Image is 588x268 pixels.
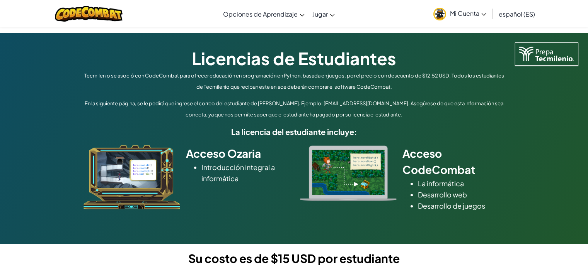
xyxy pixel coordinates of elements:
li: Desarrollo web [418,189,505,200]
span: Opciones de Aprendizaje [223,10,298,18]
img: avatar [433,8,446,20]
li: Desarrollo de juegos [418,200,505,211]
img: ozaria_acodus.png [84,145,180,209]
p: Tecmilenio se asoció con CodeCombat para ofrecer educación en programación en Python, basada en j... [82,70,507,93]
img: Tecmilenio logo [515,42,578,66]
span: Mi Cuenta [450,9,486,17]
h2: Acceso CodeCombat [402,145,505,178]
span: Jugar [312,10,328,18]
a: Jugar [308,3,339,24]
h5: La licencia del estudiante incluye: [82,126,507,138]
h1: Licencias de Estudiantes [82,46,507,70]
img: CodeCombat logo [55,6,123,22]
h2: Acceso Ozaria [186,145,288,162]
a: español (ES) [495,3,539,24]
a: Mi Cuenta [429,2,490,26]
li: Introducción integral a informática [201,162,288,184]
img: type_real_code.png [300,145,397,201]
p: En la siguiente página, se le pedirá que ingrese el correo del estudiante de [PERSON_NAME]. Ejemp... [82,98,507,120]
li: La informática [418,178,505,189]
a: Opciones de Aprendizaje [219,3,308,24]
span: español (ES) [499,10,535,18]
